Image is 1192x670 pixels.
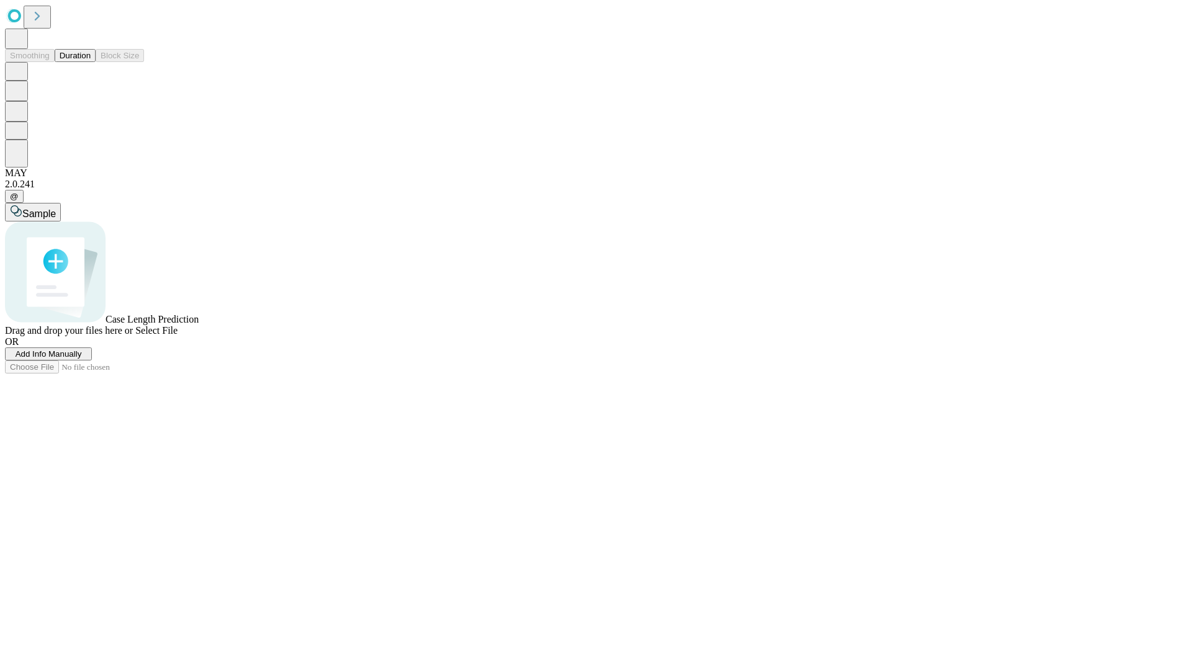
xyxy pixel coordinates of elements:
[5,49,55,62] button: Smoothing
[5,167,1187,179] div: MAY
[5,179,1187,190] div: 2.0.241
[106,314,199,324] span: Case Length Prediction
[22,208,56,219] span: Sample
[55,49,96,62] button: Duration
[5,336,19,347] span: OR
[16,349,82,359] span: Add Info Manually
[5,325,133,336] span: Drag and drop your files here or
[10,192,19,201] span: @
[5,203,61,221] button: Sample
[96,49,144,62] button: Block Size
[5,347,92,360] button: Add Info Manually
[135,325,178,336] span: Select File
[5,190,24,203] button: @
